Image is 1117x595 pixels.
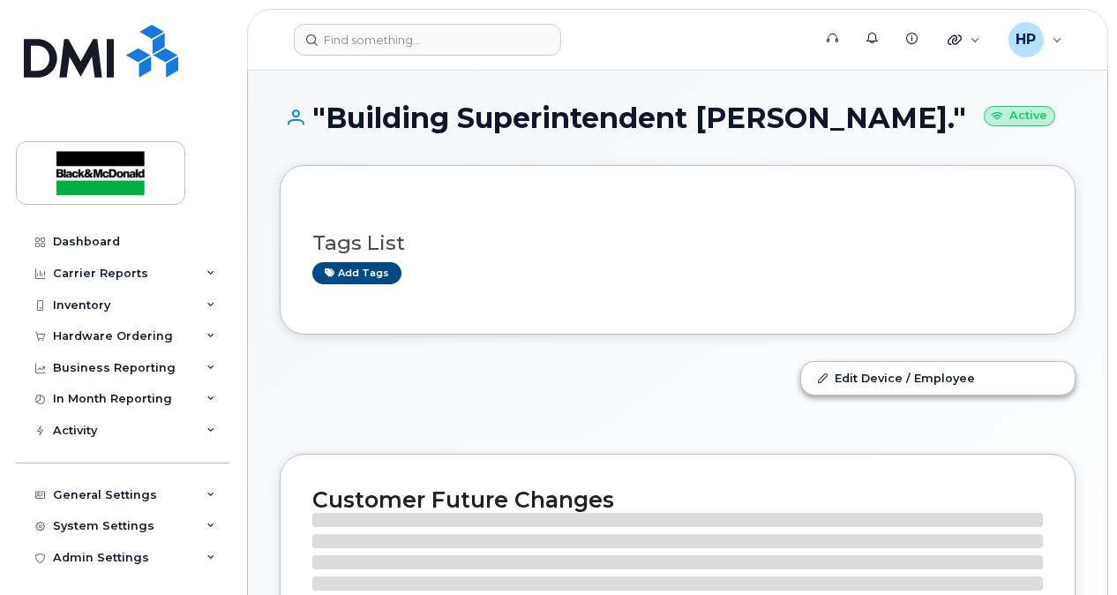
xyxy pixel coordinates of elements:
h2: Customer Future Changes [312,486,1043,513]
small: Active [984,106,1055,126]
h3: Tags List [312,232,1043,254]
a: Add tags [312,262,401,284]
a: Edit Device / Employee [801,362,1075,394]
h1: "Building Superintendent [PERSON_NAME]." [280,102,1076,133]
